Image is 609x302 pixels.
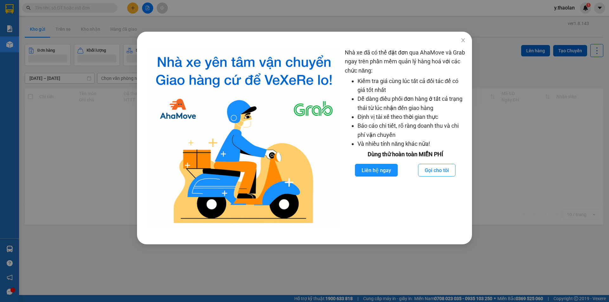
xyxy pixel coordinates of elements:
button: Gọi cho tôi [418,164,455,177]
img: logo [148,48,340,228]
li: Định vị tài xế theo thời gian thực [357,112,466,121]
li: Và nhiều tính năng khác nữa! [357,139,466,148]
li: Dễ dàng điều phối đơn hàng ở tất cả trạng thái từ lúc nhận đến giao hàng [357,94,466,112]
div: Nhà xe đã có thể đặt đơn qua AhaMove và Grab ngay trên phần mềm quản lý hàng hoá với các chức năng: [345,48,466,228]
button: Close [454,32,472,49]
span: Liên hệ ngay [362,166,391,174]
span: Gọi cho tôi [425,166,449,174]
span: close [461,38,466,43]
li: Kiểm tra giá cùng lúc tất cả đối tác để có giá tốt nhất [357,77,466,95]
button: Liên hệ ngay [355,164,398,177]
div: Dùng thử hoàn toàn MIỄN PHÍ [345,150,466,159]
li: Báo cáo chi tiết, rõ ràng doanh thu và chi phí vận chuyển [357,121,466,139]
